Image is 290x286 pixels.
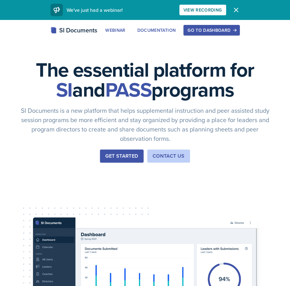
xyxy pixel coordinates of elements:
button: Get Started [100,150,143,163]
button: Documentation [133,25,180,36]
div: Get Started [105,152,138,160]
div: Contact Us [153,152,185,160]
button: Go to Dashboard [183,25,240,36]
button: Contact Us [147,150,190,163]
span: We've just had a webinar! [67,7,123,13]
button: View Recording [179,5,226,15]
div: Go to Dashboard [188,28,235,33]
div: View Recording [183,7,222,12]
div: Documentation [137,28,176,33]
div: SI Documents [50,26,97,35]
button: Webinar [101,25,129,36]
div: Webinar [105,28,125,33]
